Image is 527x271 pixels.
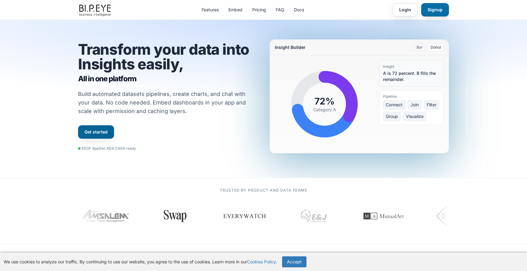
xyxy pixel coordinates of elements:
[202,7,219,13] a: Features
[436,204,471,228] img: IBI
[294,7,304,13] a: Docs
[408,100,421,109] span: Join
[252,7,266,13] a: Pricing
[403,112,426,121] span: Visualize
[383,100,405,109] span: Connect
[275,44,306,50] div: Insight Builder
[282,256,307,267] button: Accept
[414,43,425,51] button: Bar
[78,90,254,115] p: Build automated datasets pipelines, create charts, and chat with your data. No code needed. Embed...
[78,42,257,84] h1: Transform your data into Insights easily,
[424,100,439,109] span: Filter
[313,96,336,107] div: 72%
[356,201,411,231] img: MutualArt
[276,7,284,13] a: FAQ
[81,210,130,222] img: Amsalem
[383,112,401,121] span: Group
[421,3,449,16] a: Signup
[223,207,267,225] img: Everywatch
[228,7,242,13] a: Embed
[78,3,113,17] img: bipeye-logo
[299,201,329,231] img: EJ Capital
[428,43,444,51] button: Donut
[383,94,440,99] div: Pipeline
[161,210,189,222] img: Swap
[4,259,277,265] p: We use cookies to analyze our traffic. By continuing to use our website, you agree to the use of ...
[393,3,418,16] a: Login
[78,188,449,193] p: Trusted by product and data teams
[78,74,257,84] span: All in one platform
[313,107,336,113] div: Category A
[78,146,136,151] div: ESOF AppSec ADA CASA ready
[78,125,114,139] a: Get started
[247,259,276,264] a: Cookies Policy
[383,70,440,82] div: A is 72 percent. B fills the remainder.
[383,64,440,69] div: Insight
